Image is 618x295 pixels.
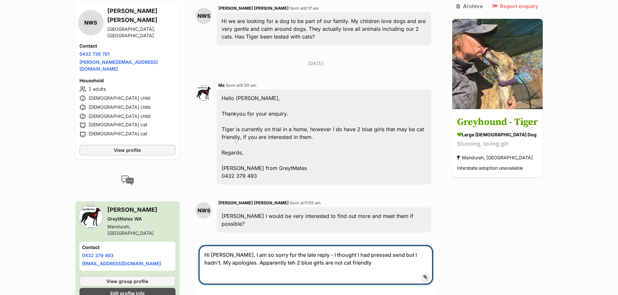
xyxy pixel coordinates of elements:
[452,19,543,109] img: Greyhound - Tiger
[452,110,543,177] a: Greyhound - Tiger large [DEMOGRAPHIC_DATA] Dog Stunning, loving girl Mandurah, [GEOGRAPHIC_DATA] ...
[218,6,289,11] span: [PERSON_NAME] [PERSON_NAME]
[290,6,319,11] span: Sent at
[79,112,176,120] li: [DEMOGRAPHIC_DATA] child
[107,6,176,25] h3: [PERSON_NAME] [PERSON_NAME]
[114,147,141,153] span: View profile
[107,216,176,222] div: GreytMates WA
[79,77,176,84] h4: Household
[79,205,102,228] img: GreytMates WA profile pic
[82,261,161,266] a: [EMAIL_ADDRESS][DOMAIN_NAME]
[79,145,176,155] a: View profile
[79,43,176,49] h4: Contact
[107,26,176,39] div: [GEOGRAPHIC_DATA], [GEOGRAPHIC_DATA]
[107,223,176,236] div: Mandurah, [GEOGRAPHIC_DATA]
[79,103,176,111] li: [DEMOGRAPHIC_DATA] child
[79,85,176,93] li: 2 adults
[107,205,176,214] h3: [PERSON_NAME]
[217,89,431,185] div: Hello [PERSON_NAME], Thankyou for your enquiry. Tiger is currently on trial in a home, however I ...
[82,253,114,258] a: 0432 379 493
[79,51,110,57] a: 0432 736 701
[457,153,533,162] div: Mandurah, [GEOGRAPHIC_DATA]
[457,131,538,138] div: large [DEMOGRAPHIC_DATA] Dog
[304,200,321,205] span: 11:55 am
[196,85,212,101] img: Julie Kym McLean profile pic
[457,140,538,149] div: Stunning, loving girl
[218,83,225,88] span: Me
[218,200,289,205] span: [PERSON_NAME] [PERSON_NAME]
[79,11,102,34] div: NWS
[196,8,212,24] div: NWS
[79,59,158,72] a: [PERSON_NAME][EMAIL_ADDRESS][DOMAIN_NAME]
[106,278,148,285] span: View group profile
[217,207,431,233] div: [PERSON_NAME] I would be very interested to find out more and meet them if possible?
[457,165,523,171] span: Interstate adoption unavailable
[196,60,436,67] p: [DATE]
[79,276,176,287] a: View group profile
[304,6,319,11] span: 8:17 am
[457,115,538,130] h3: Greyhound - Tiger
[196,202,212,219] div: NWS
[79,130,176,138] li: [DEMOGRAPHIC_DATA] cat
[492,3,539,9] a: Report enquiry
[79,94,176,102] li: [DEMOGRAPHIC_DATA] child
[290,200,321,205] span: Sent at
[226,83,257,88] span: Sent at
[121,176,134,185] img: conversation-icon-4a6f8262b818ee0b60e3300018af0b2d0b884aa5de6e9bcb8d3d4eeb1a70a7c4.svg
[456,3,483,9] a: Archive
[240,83,257,88] span: 9:30 am
[82,244,173,251] h4: Contact
[217,12,431,45] div: Hi we are looking for a dog to be part of our family. My children love dogs and are very gentle a...
[79,121,176,129] li: [DEMOGRAPHIC_DATA] cat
